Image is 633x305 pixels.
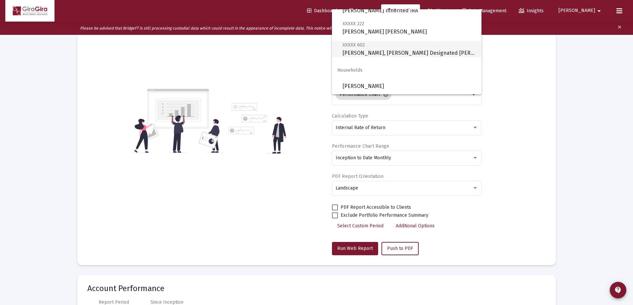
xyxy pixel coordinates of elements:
[595,4,603,18] mat-icon: arrow_drop_down
[427,8,450,14] span: Clients
[617,23,622,33] mat-icon: clear
[332,113,368,119] label: Calculation Type
[344,4,379,18] a: Revenue
[341,203,411,211] span: PDF Report Accessible to Clients
[343,21,364,27] span: XXXXX 222
[336,185,358,191] span: Landscape
[387,246,413,251] span: Push to PDF
[396,223,435,229] span: Additional Options
[559,8,595,14] span: [PERSON_NAME]
[386,8,415,14] span: Reporting
[457,4,512,18] a: Data Management
[87,285,546,292] mat-card-title: Account Performance
[470,91,478,99] mat-icon: arrow_drop_down
[336,88,470,101] mat-chip-list: Selection
[336,125,385,130] span: Internal Rate of Return
[332,62,481,78] span: Households
[381,242,419,255] button: Push to PDF
[10,4,50,18] img: Dashboard
[228,103,286,154] img: reporting-alt
[343,41,476,57] span: [PERSON_NAME], [PERSON_NAME] Designated [PERSON_NAME]
[332,174,383,179] label: PDF Report Orientation
[422,4,455,18] a: Clients
[336,155,391,161] span: Inception to Date Monthly
[336,89,391,100] mat-chip: Performance Chart
[332,143,389,149] label: Performance Chart Range
[462,8,506,14] span: Data Management
[383,92,389,98] mat-icon: cancel
[307,8,337,14] span: Dashboard
[332,242,378,255] button: Run Web Report
[349,8,374,14] span: Revenue
[551,4,611,17] button: [PERSON_NAME]
[614,286,622,294] mat-icon: contact_support
[343,20,476,36] span: [PERSON_NAME] [PERSON_NAME]
[337,223,383,229] span: Select Custom Period
[337,246,373,251] span: Run Web Report
[80,26,458,31] i: Please be advised that BridgeFT is still processing custodial data which could result in the appe...
[341,211,428,219] span: Exclude Portfolio Performance Summary
[381,4,420,18] a: Reporting
[343,42,365,48] span: XXXXX 602
[302,4,342,18] a: Dashboard
[519,8,544,14] span: Insights
[513,4,549,18] a: Insights
[343,78,476,94] span: [PERSON_NAME]
[133,88,224,154] img: reporting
